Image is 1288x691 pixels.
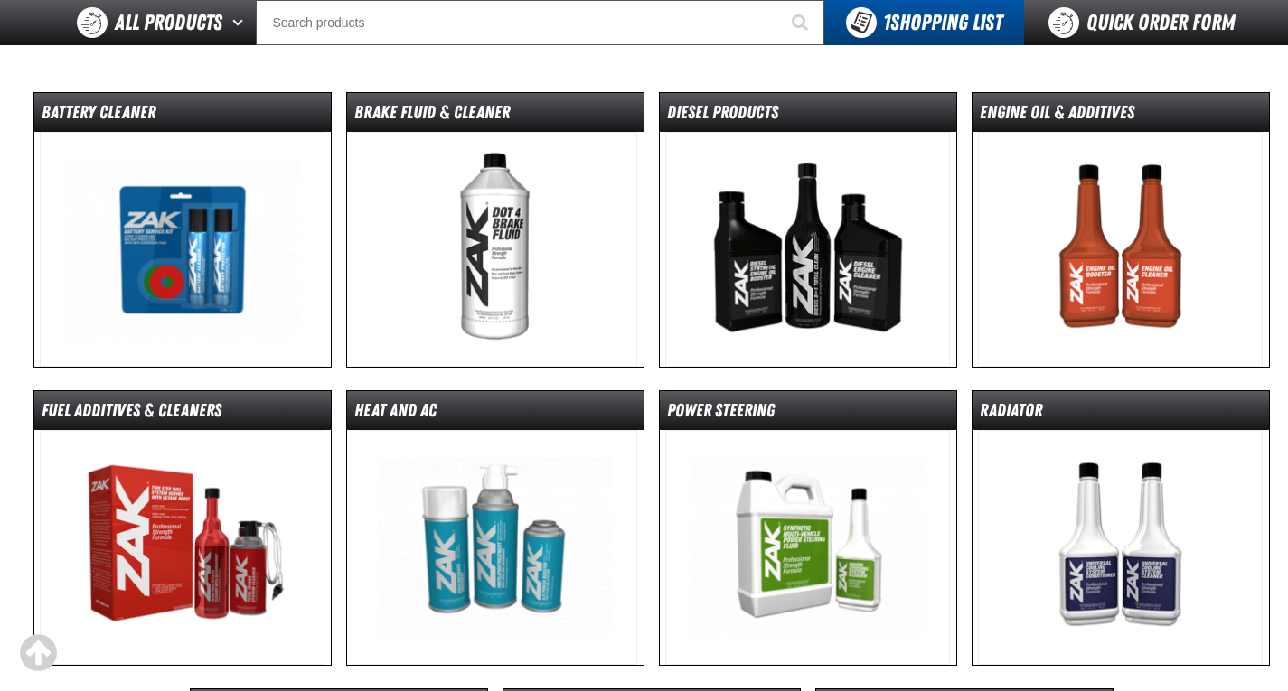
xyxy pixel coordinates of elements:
[660,398,956,430] dt: Power Steering
[353,132,637,367] img: Brake Fluid & Cleaner
[40,430,324,665] img: Fuel Additives & Cleaners
[659,390,957,666] a: Power Steering
[883,10,890,35] strong: 1
[346,92,644,368] a: Brake Fluid & Cleaner
[34,398,331,430] dt: Fuel Additives & Cleaners
[115,6,222,39] span: All Products
[18,633,58,673] div: Scroll to the top
[973,398,1269,430] dt: Radiator
[34,100,331,132] dt: Battery Cleaner
[665,430,950,665] img: Power Steering
[347,100,644,132] dt: Brake Fluid & Cleaner
[347,398,644,430] dt: Heat and AC
[353,430,637,665] img: Heat and AC
[972,390,1270,666] a: Radiator
[972,92,1270,368] a: Engine Oil & Additives
[346,390,644,666] a: Heat and AC
[659,92,957,368] a: Diesel Products
[660,100,956,132] dt: Diesel Products
[883,10,1002,35] span: Shopping List
[33,92,332,368] a: Battery Cleaner
[665,132,950,367] img: Diesel Products
[33,390,332,666] a: Fuel Additives & Cleaners
[978,430,1263,665] img: Radiator
[978,132,1263,367] img: Engine Oil & Additives
[973,100,1269,132] dt: Engine Oil & Additives
[40,132,324,367] img: Battery Cleaner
